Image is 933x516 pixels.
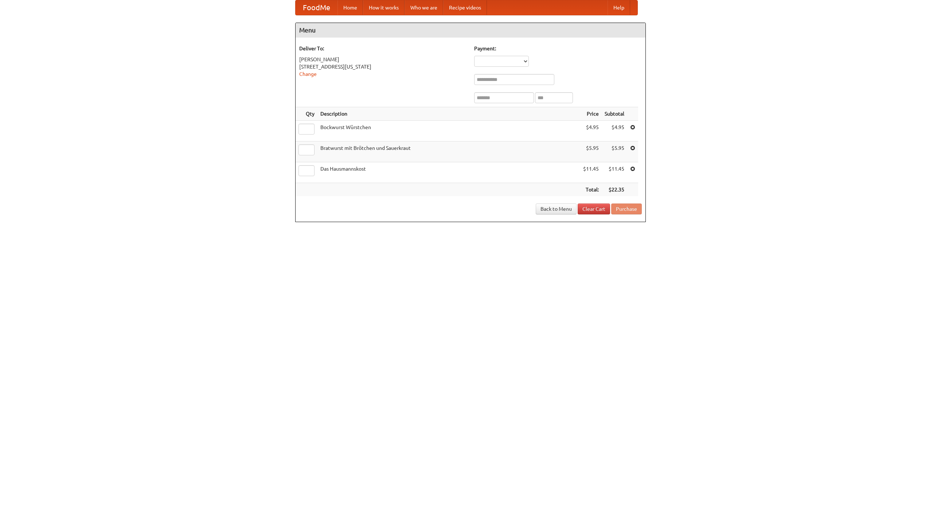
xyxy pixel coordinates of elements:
[405,0,443,15] a: Who we are
[580,107,602,121] th: Price
[296,0,337,15] a: FoodMe
[317,162,580,183] td: Das Hausmannskost
[317,141,580,162] td: Bratwurst mit Brötchen und Sauerkraut
[580,121,602,141] td: $4.95
[317,107,580,121] th: Description
[536,203,577,214] a: Back to Menu
[296,107,317,121] th: Qty
[578,203,610,214] a: Clear Cart
[474,45,642,52] h5: Payment:
[580,162,602,183] td: $11.45
[296,23,645,38] h4: Menu
[299,63,467,70] div: [STREET_ADDRESS][US_STATE]
[443,0,487,15] a: Recipe videos
[299,56,467,63] div: [PERSON_NAME]
[580,141,602,162] td: $5.95
[363,0,405,15] a: How it works
[611,203,642,214] button: Purchase
[602,141,627,162] td: $5.95
[337,0,363,15] a: Home
[299,71,317,77] a: Change
[580,183,602,197] th: Total:
[299,45,467,52] h5: Deliver To:
[602,121,627,141] td: $4.95
[317,121,580,141] td: Bockwurst Würstchen
[602,183,627,197] th: $22.35
[608,0,630,15] a: Help
[602,162,627,183] td: $11.45
[602,107,627,121] th: Subtotal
